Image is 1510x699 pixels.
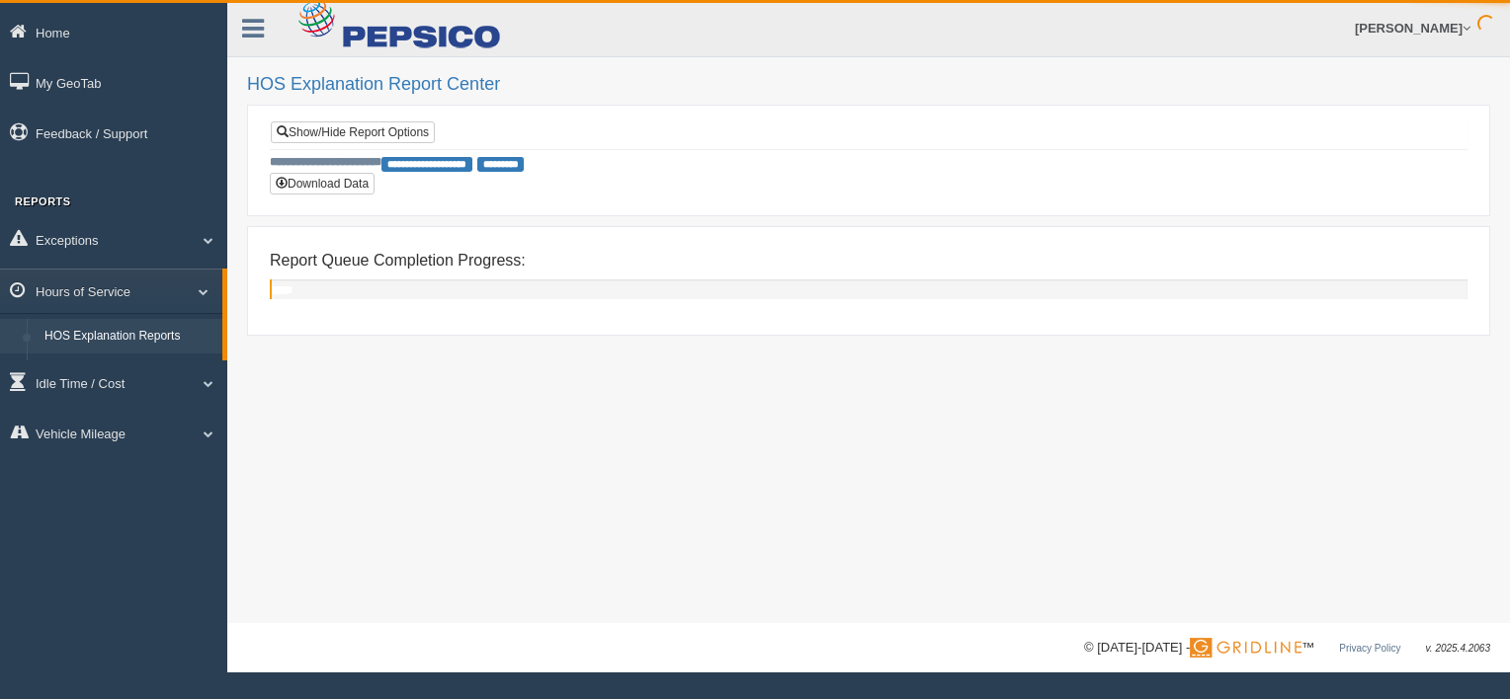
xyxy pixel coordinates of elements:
div: © [DATE]-[DATE] - ™ [1084,638,1490,659]
h4: Report Queue Completion Progress: [270,252,1468,270]
h2: HOS Explanation Report Center [247,75,1490,95]
a: Privacy Policy [1339,643,1400,654]
a: HOS Explanation Reports [36,319,222,354]
img: Gridline [1190,638,1301,658]
span: v. 2025.4.2063 [1426,643,1490,654]
a: HOS Violation Audit Reports [36,353,222,389]
button: Download Data [270,173,375,194]
a: Show/Hide Report Options [271,121,435,143]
